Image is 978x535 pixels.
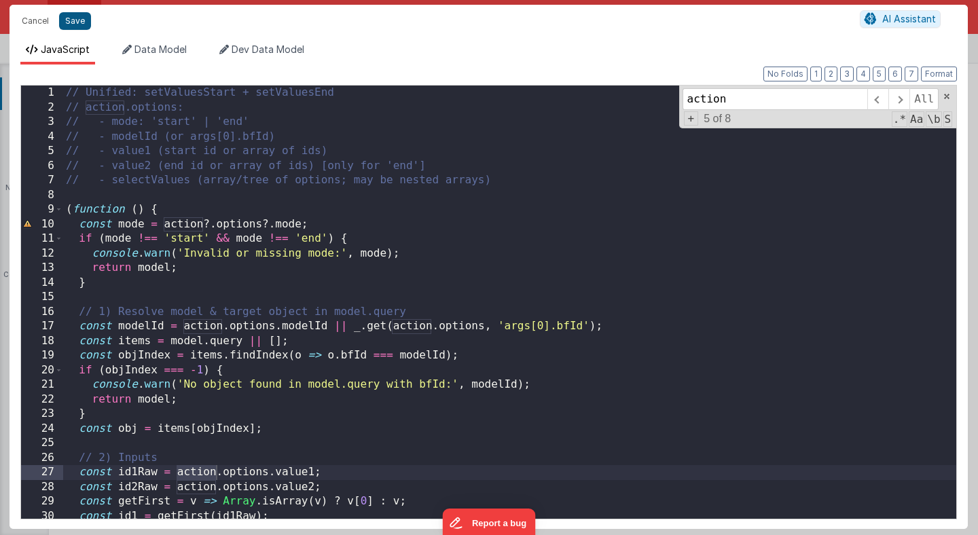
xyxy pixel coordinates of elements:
[21,465,63,480] div: 27
[21,130,63,145] div: 4
[21,348,63,363] div: 19
[810,67,822,81] button: 1
[21,334,63,349] div: 18
[21,173,63,188] div: 7
[21,290,63,305] div: 15
[21,480,63,495] div: 28
[892,111,907,127] span: RegExp Search
[21,188,63,203] div: 8
[909,88,939,110] span: Alt-Enter
[21,319,63,334] div: 17
[763,67,808,81] button: No Folds
[21,246,63,261] div: 12
[21,276,63,291] div: 14
[860,10,941,28] button: AI Assistant
[21,232,63,246] div: 11
[21,509,63,524] div: 30
[943,111,953,127] span: Search In Selection
[21,407,63,422] div: 23
[41,43,90,55] span: JavaScript
[21,202,63,217] div: 9
[21,436,63,451] div: 25
[873,67,886,81] button: 5
[21,363,63,378] div: 20
[684,111,699,126] span: Toggel Replace mode
[21,159,63,174] div: 6
[21,115,63,130] div: 3
[15,12,56,31] button: Cancel
[683,88,867,110] input: Search for
[21,261,63,276] div: 13
[21,422,63,437] div: 24
[888,67,902,81] button: 6
[21,494,63,509] div: 29
[232,43,304,55] span: Dev Data Model
[21,86,63,100] div: 1
[921,67,957,81] button: Format
[698,113,736,125] span: 5 of 8
[21,100,63,115] div: 2
[59,12,91,30] button: Save
[840,67,854,81] button: 3
[21,305,63,320] div: 16
[825,67,837,81] button: 2
[134,43,187,55] span: Data Model
[909,111,924,127] span: CaseSensitive Search
[856,67,870,81] button: 4
[21,377,63,392] div: 21
[21,392,63,407] div: 22
[21,451,63,466] div: 26
[882,13,936,24] span: AI Assistant
[21,144,63,159] div: 5
[905,67,918,81] button: 7
[21,217,63,232] div: 10
[926,111,941,127] span: Whole Word Search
